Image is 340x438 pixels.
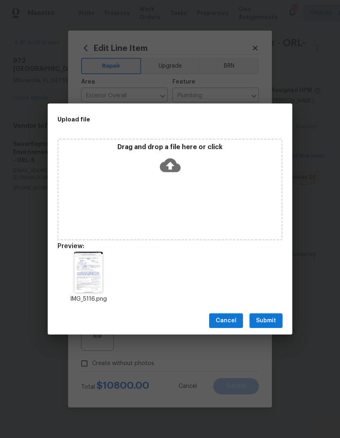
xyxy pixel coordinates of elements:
button: Submit [249,313,283,328]
span: Cancel [216,316,236,326]
p: Drag and drop a file here or click [59,143,281,152]
button: Cancel [209,313,243,328]
span: Submit [256,316,276,326]
img: nH7aN4XNyMiQIAAAQIECBAgQKDfBMLbR3gTCW8l4Q0lvK2s92ck9RMgQIAAAQIECBAgQGDjCgjGdf0AtnEnVc8JECBAgAABAg... [74,252,103,293]
p: IMG_5116.png [57,295,119,304]
h2: Upload file [57,115,246,124]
